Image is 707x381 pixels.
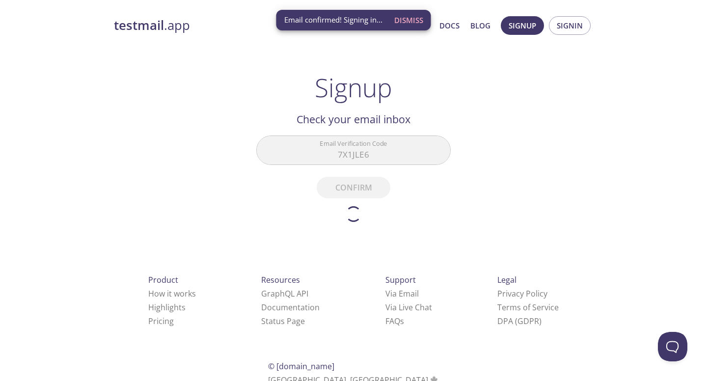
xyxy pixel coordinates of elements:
a: FAQ [385,316,404,327]
h2: Check your email inbox [256,111,451,128]
strong: testmail [114,17,164,34]
a: GraphQL API [261,288,308,299]
a: testmail.app [114,17,345,34]
button: Signin [549,16,591,35]
span: s [400,316,404,327]
a: Privacy Policy [497,288,547,299]
a: Status Page [261,316,305,327]
a: Blog [470,19,490,32]
span: Dismiss [394,14,423,27]
button: Signup [501,16,544,35]
span: Legal [497,274,517,285]
a: How it works [148,288,196,299]
h1: Signup [315,73,392,102]
a: Documentation [261,302,320,313]
span: © [DOMAIN_NAME] [268,361,334,372]
a: Terms of Service [497,302,559,313]
a: Highlights [148,302,186,313]
iframe: Help Scout Beacon - Open [658,332,687,361]
span: Product [148,274,178,285]
button: Dismiss [390,11,427,29]
span: Signup [509,19,536,32]
a: Pricing [148,316,174,327]
span: Resources [261,274,300,285]
a: DPA (GDPR) [497,316,542,327]
a: Via Email [385,288,419,299]
span: Support [385,274,416,285]
span: Signin [557,19,583,32]
a: Docs [439,19,460,32]
a: Via Live Chat [385,302,432,313]
span: Email confirmed! Signing in... [284,15,382,25]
